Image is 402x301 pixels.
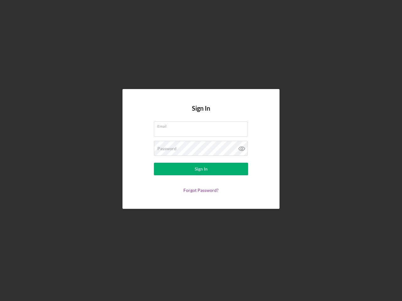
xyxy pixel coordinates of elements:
button: Sign In [154,163,248,175]
label: Email [157,122,248,129]
label: Password [157,146,177,151]
a: Forgot Password? [183,187,219,193]
h4: Sign In [192,105,210,121]
div: Sign In [195,163,208,175]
